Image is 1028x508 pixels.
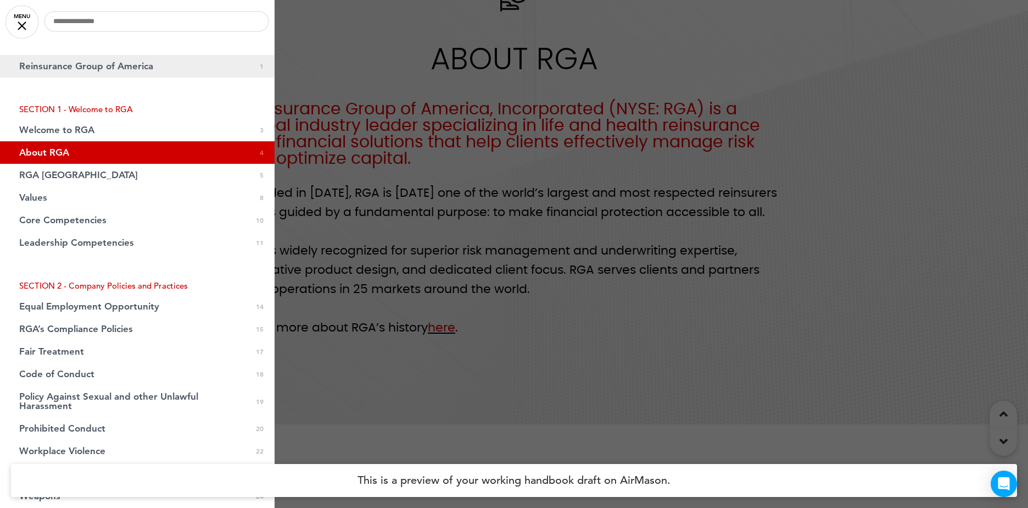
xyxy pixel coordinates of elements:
[19,347,84,356] span: Fair Treatment
[19,238,134,247] span: Leadership Competencies
[19,392,200,411] span: Policy Against Sexual and other Unlawful Harassment
[5,5,38,38] a: MENU
[256,424,264,433] span: 20
[260,62,264,71] span: 1
[19,324,133,334] span: RGA’s Compliance Policies
[256,324,264,334] span: 15
[256,347,264,356] span: 17
[19,369,94,379] span: Code of Conduct
[19,148,69,157] span: About RGA
[19,424,105,433] span: Prohibited Conduct
[260,193,264,202] span: 8
[260,125,264,135] span: 3
[19,492,60,501] span: Weapons
[256,397,264,406] span: 19
[256,369,264,379] span: 18
[260,148,264,157] span: 4
[19,302,159,311] span: Equal Employment Opportunity
[19,62,153,71] span: Reinsurance Group of America
[991,471,1017,497] div: Open Intercom Messenger
[19,193,47,202] span: Values
[260,170,264,180] span: 5
[19,170,138,180] span: RGA Hong Kong
[19,446,105,456] span: Workplace Violence
[256,238,264,247] span: 11
[256,446,264,456] span: 22
[11,464,1017,497] h4: This is a preview of your working handbook draft on AirMason.
[19,125,94,135] span: Welcome to RGA
[19,216,107,225] span: Core Competencies
[256,216,264,225] span: 10
[256,302,264,311] span: 14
